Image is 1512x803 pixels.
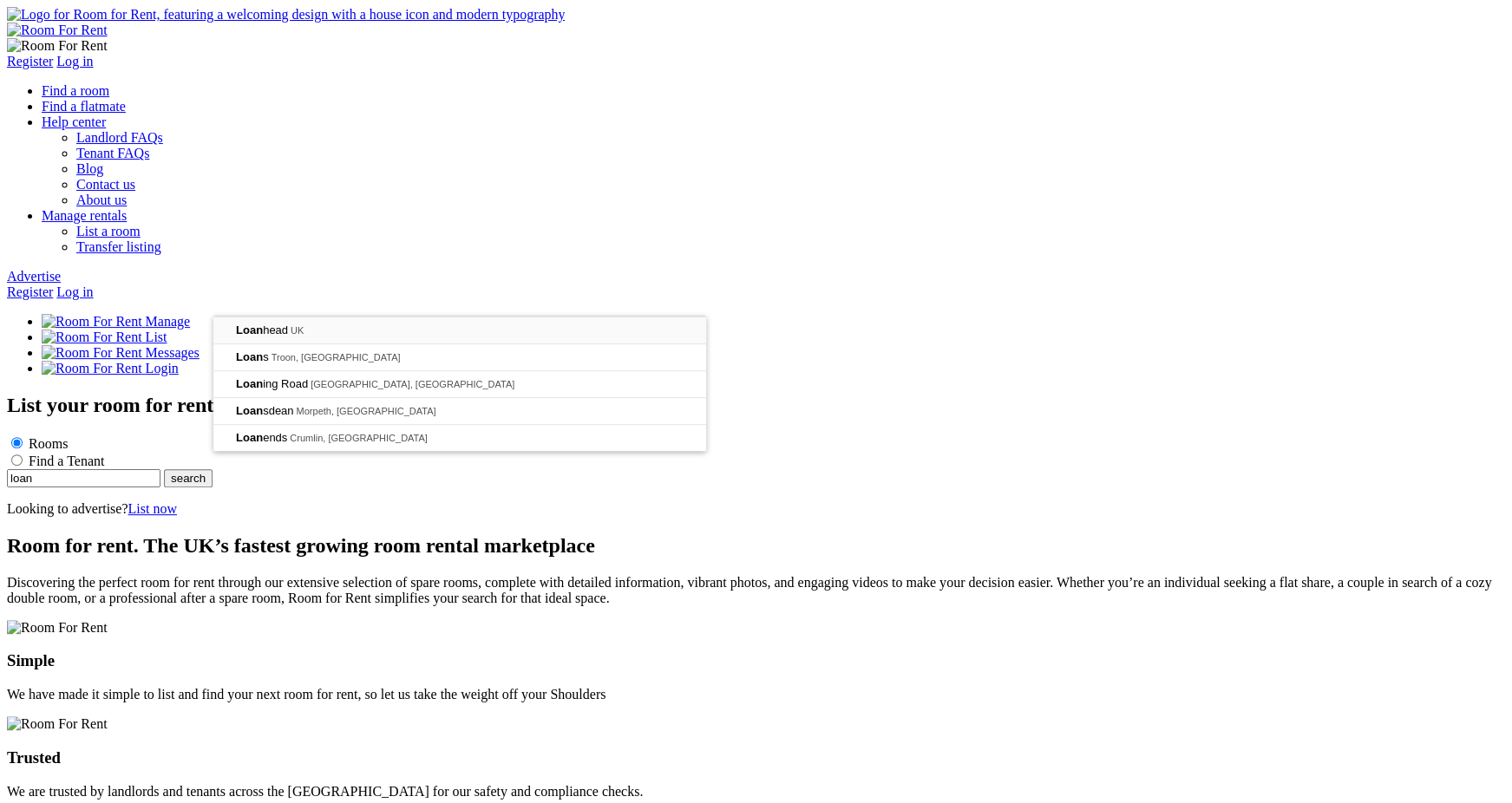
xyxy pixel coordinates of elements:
h3: Simple [7,651,1505,670]
span: Troon, [GEOGRAPHIC_DATA] [272,352,401,362]
img: Room For Rent [42,361,142,376]
a: About us [76,193,127,207]
span: ing Road [236,377,311,390]
input: Enter keywords [7,469,160,487]
p: Looking to advertise? [7,501,1505,517]
span: s [236,350,272,363]
a: List now [128,501,177,516]
a: Transfer listing [76,239,161,254]
img: Room For Rent [7,23,108,38]
span: Messages [146,345,200,360]
a: List a room [76,224,141,238]
span: sdean [236,404,296,417]
img: Room For Rent [7,620,108,636]
a: Find a room [42,83,109,98]
a: Contact us [76,177,135,192]
a: Register [7,54,53,69]
span: Crumlin, [GEOGRAPHIC_DATA] [290,433,428,443]
a: Advertise [7,269,61,284]
a: Blog [76,161,103,176]
span: Loan [236,323,263,336]
h1: List your room for rent from only [7,394,1505,417]
p: We have made it simple to list and find your next room for rent, so let us take the weight off yo... [7,687,1505,702]
span: ends [236,431,290,444]
a: Register [7,284,53,299]
span: Morpeth, [GEOGRAPHIC_DATA] [296,406,435,416]
img: Room For Rent [42,314,142,330]
span: Loan [236,404,263,417]
span: List [146,330,167,344]
span: Loan [236,350,263,363]
a: Log in [56,54,93,69]
a: Log in [56,284,93,299]
label: Find a Tenant [29,454,104,468]
a: Landlord FAQs [76,130,163,145]
a: Help center [42,114,106,129]
a: Tenant FAQs [76,146,149,160]
h2: Room for rent. The UK’s fastest growing room rental marketplace [7,534,1505,558]
img: Logo for Room for Rent, featuring a welcoming design with a house icon and modern typography [7,7,565,23]
span: head [236,323,291,336]
img: Room For Rent [7,38,108,54]
p: Discovering the perfect room for rent through our extensive selection of spare rooms, complete wi... [7,575,1505,606]
img: Room For Rent [7,716,108,732]
span: Loan [236,377,263,390]
span: UK [291,325,304,336]
a: Manage rentals [42,208,127,223]
span: [GEOGRAPHIC_DATA], [GEOGRAPHIC_DATA] [311,379,514,389]
span: Manage [146,314,191,329]
a: Login [42,361,179,375]
label: Rooms [29,436,68,451]
p: We are trusted by landlords and tenants across the [GEOGRAPHIC_DATA] for our safety and complianc... [7,784,1505,800]
a: Messages [42,345,200,360]
img: Room For Rent [42,345,142,361]
button: search [164,469,213,487]
span: Login [146,361,179,375]
span: Loan [236,431,263,444]
a: Find a flatmate [42,99,126,114]
a: List [42,330,167,344]
a: Manage [42,314,190,329]
img: Room For Rent [42,330,142,345]
h3: Trusted [7,748,1505,767]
